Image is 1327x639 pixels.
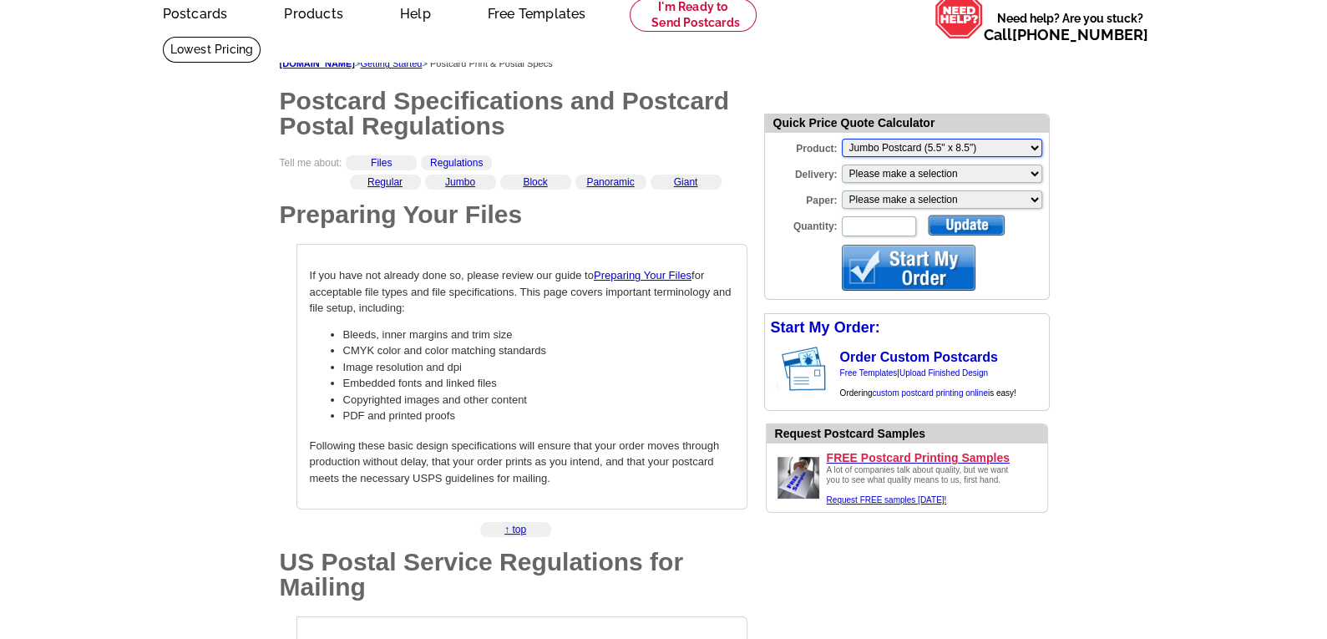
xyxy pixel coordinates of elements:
a: FREE Postcard Printing Samples [827,450,1041,465]
a: custom postcard printing online [872,388,987,398]
a: Files [371,157,392,169]
label: Paper: [765,189,840,208]
span: Need help? Are you stuck? [984,10,1157,43]
img: Upload a design ready to be printed [773,453,823,503]
label: Product: [765,137,840,156]
a: [DOMAIN_NAME] [280,58,355,68]
p: Following these basic design specifications will ensure that your order moves through production ... [310,438,734,487]
a: ↑ top [504,524,526,535]
div: Request Postcard Samples [775,425,1047,443]
a: Regular [367,176,403,188]
a: Getting Started [360,58,422,68]
a: Free Templates [840,368,898,378]
a: Regulations [430,157,483,169]
h1: US Postal Service Regulations for Mailing [280,550,747,600]
a: Block [523,176,547,188]
div: Start My Order: [765,314,1049,342]
p: If you have not already done so, please review our guide to for acceptable file types and file sp... [310,267,734,317]
li: CMYK color and color matching standards [343,342,734,359]
label: Delivery: [765,163,840,182]
a: Request FREE samples [DATE]! [827,495,947,505]
h1: Preparing Your Files [280,202,747,227]
span: | Ordering is easy! [840,368,1016,398]
a: Preparing Your Files [594,269,691,281]
li: Embedded fonts and linked files [343,375,734,392]
a: Jumbo [445,176,475,188]
a: Upload Finished Design [899,368,988,378]
a: Giant [674,176,698,188]
h1: Postcard Specifications and Postcard Postal Regulations [280,89,747,139]
li: Copyrighted images and other content [343,392,734,408]
li: Bleeds, inner margins and trim size [343,327,734,343]
div: Quick Price Quote Calculator [765,114,1049,133]
iframe: LiveChat chat widget [993,251,1327,639]
a: Panoramic [586,176,634,188]
a: [PHONE_NUMBER] [1012,26,1148,43]
a: Order Custom Postcards [840,350,998,364]
label: Quantity: [765,215,840,234]
span: > > Postcard Print & Postal Specs [280,58,553,68]
li: Image resolution and dpi [343,359,734,376]
div: Tell me about: [280,155,747,183]
img: background image for postcard [765,342,778,397]
img: post card showing stamp and address area [778,342,838,397]
div: A lot of companies talk about quality, but we want you to see what quality means to us, first hand. [827,465,1019,505]
li: PDF and printed proofs [343,408,734,424]
span: Call [984,26,1148,43]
